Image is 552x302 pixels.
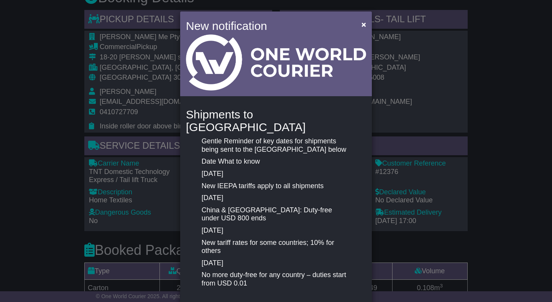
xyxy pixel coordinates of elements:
p: New IEEPA tariffs apply to all shipments [202,182,350,190]
p: New tariff rates for some countries; 10% for others [202,239,350,255]
button: Close [358,16,370,32]
p: [DATE] [202,170,350,178]
h4: Shipments to [GEOGRAPHIC_DATA] [186,108,366,133]
img: Light [186,34,366,90]
p: Gentle Reminder of key dates for shipments being sent to the [GEOGRAPHIC_DATA] below [202,137,350,154]
p: [DATE] [202,226,350,235]
p: China & [GEOGRAPHIC_DATA]: Duty-free under USD 800 ends [202,206,350,223]
p: [DATE] [202,194,350,202]
span: × [361,20,366,29]
h4: New notification [186,17,350,34]
p: No more duty-free for any country – duties start from USD 0.01 [202,271,350,287]
p: Date What to know [202,158,350,166]
p: [DATE] [202,259,350,268]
